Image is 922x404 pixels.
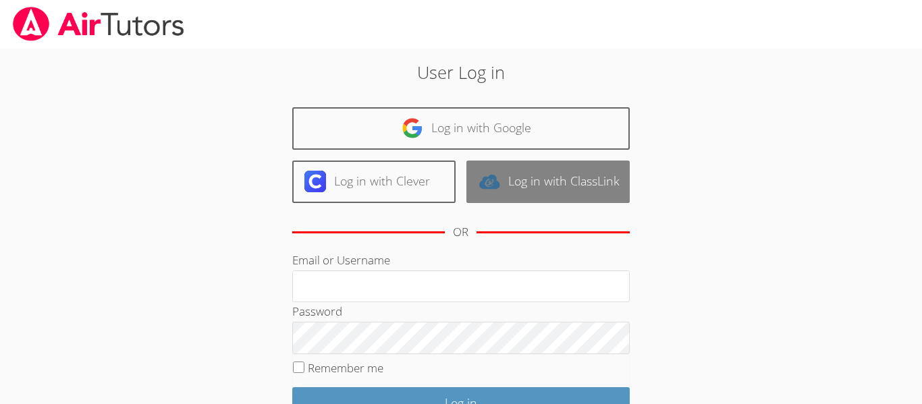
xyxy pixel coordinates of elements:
[292,252,390,268] label: Email or Username
[11,7,186,41] img: airtutors_banner-c4298cdbf04f3fff15de1276eac7730deb9818008684d7c2e4769d2f7ddbe033.png
[292,304,342,319] label: Password
[479,171,500,192] img: classlink-logo-d6bb404cc1216ec64c9a2012d9dc4662098be43eaf13dc465df04b49fa7ab582.svg
[466,161,630,203] a: Log in with ClassLink
[304,171,326,192] img: clever-logo-6eab21bc6e7a338710f1a6ff85c0baf02591cd810cc4098c63d3a4b26e2feb20.svg
[292,107,630,150] a: Log in with Google
[453,223,468,242] div: OR
[308,360,383,376] label: Remember me
[402,117,423,139] img: google-logo-50288ca7cdecda66e5e0955fdab243c47b7ad437acaf1139b6f446037453330a.svg
[212,59,710,85] h2: User Log in
[292,161,456,203] a: Log in with Clever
